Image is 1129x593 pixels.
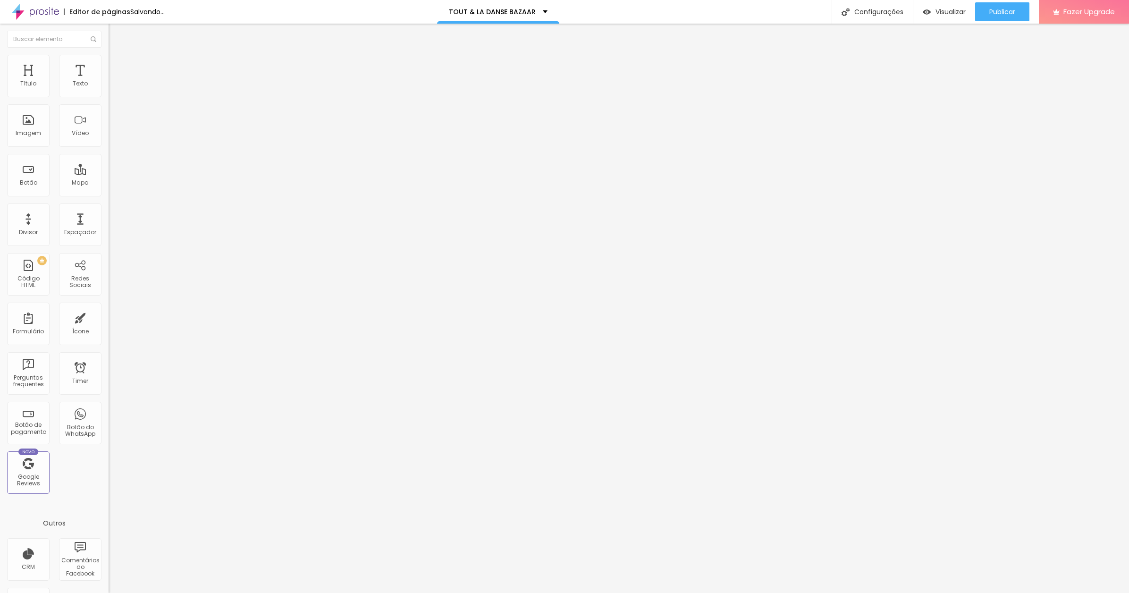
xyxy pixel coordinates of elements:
span: Fazer Upgrade [1063,8,1115,16]
div: Espaçador [64,229,96,236]
button: Visualizar [913,2,975,21]
div: CRM [22,564,35,570]
button: Publicar [975,2,1029,21]
div: Redes Sociais [61,275,99,289]
span: Visualizar [935,8,966,16]
div: Comentários do Facebook [61,557,99,577]
div: Título [20,80,36,87]
div: Código HTML [9,275,47,289]
div: Novo [18,449,39,455]
div: Divisor [19,229,38,236]
div: Timer [72,378,88,384]
div: Salvando... [130,8,165,15]
div: Vídeo [72,130,89,136]
div: Imagem [16,130,41,136]
div: Ícone [72,328,89,335]
div: Texto [73,80,88,87]
div: Mapa [72,179,89,186]
div: Editor de páginas [64,8,130,15]
img: Icone [91,36,96,42]
p: TOUT & LA DANSE BAZAAR [449,8,536,15]
div: Formulário [13,328,44,335]
span: Publicar [989,8,1015,16]
div: Botão de pagamento [9,422,47,435]
div: Perguntas frequentes [9,374,47,388]
div: Botão [20,179,37,186]
img: view-1.svg [923,8,931,16]
div: Google Reviews [9,474,47,487]
iframe: Editor [109,24,1129,593]
img: Icone [842,8,850,16]
div: Botão do WhatsApp [61,424,99,438]
input: Buscar elemento [7,31,101,48]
